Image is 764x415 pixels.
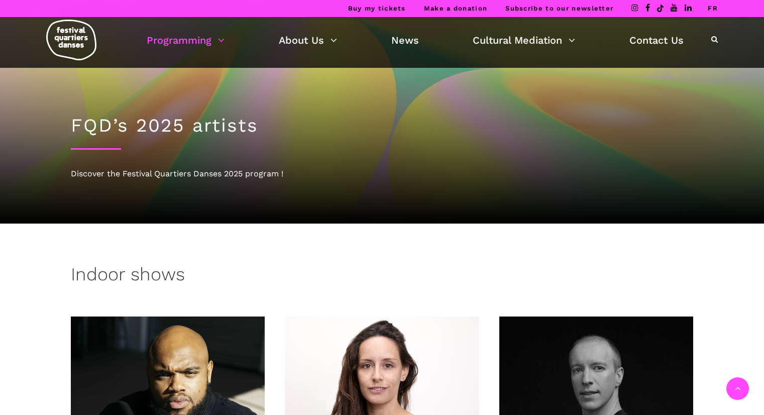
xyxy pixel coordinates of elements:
[279,32,337,49] a: About Us
[629,32,684,49] a: Contact Us
[505,5,613,12] a: Subscribe to our newsletter
[46,20,96,60] img: logo-fqd-med
[348,5,406,12] a: Buy my tickets
[71,115,694,137] h1: FQD’s 2025 artists
[708,5,718,12] a: FR
[473,32,575,49] a: Cultural Mediation
[71,264,185,289] h3: Indoor shows
[147,32,225,49] a: Programming
[71,167,694,180] div: Discover the Festival Quartiers Danses 2025 program !
[424,5,488,12] a: Make a donation
[391,32,419,49] a: News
